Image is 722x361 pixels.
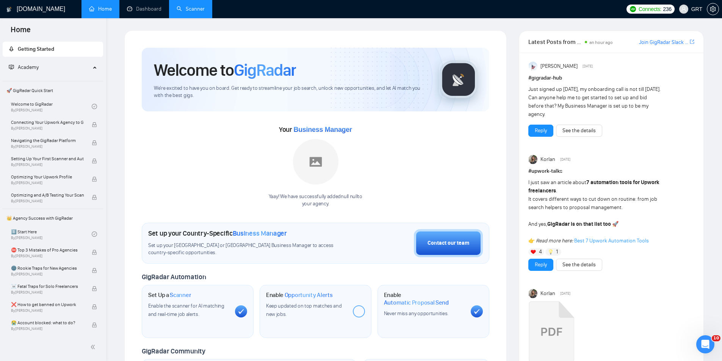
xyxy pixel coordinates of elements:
iframe: Intercom live chat [696,335,714,353]
img: Korlan [529,155,538,164]
h1: Set up your Country-Specific [148,229,287,238]
span: ☠️ Fatal Traps for Solo Freelancers [11,283,84,290]
span: Your [279,125,352,134]
div: Yaay! We have successfully added null null to [269,193,362,208]
span: Navigating the GigRadar Platform [11,137,84,144]
span: [DATE] [560,290,570,297]
span: By [PERSON_NAME] [11,144,84,149]
button: See the details [556,125,602,137]
span: rocket [9,46,14,52]
button: setting [707,3,719,15]
span: ⛔ Top 3 Mistakes of Pro Agencies [11,246,84,254]
button: Reply [528,259,553,271]
img: gigradar-logo.png [440,61,478,98]
img: logo [6,3,12,16]
span: Setting Up Your First Scanner and Auto-Bidder [11,155,84,163]
span: Connecting Your Upwork Agency to GigRadar [11,119,84,126]
img: upwork-logo.png [630,6,636,12]
span: check-circle [92,231,97,237]
img: ❤️ [531,249,536,255]
a: Welcome to GigRadarBy[PERSON_NAME] [11,98,92,115]
span: user [681,6,686,12]
span: check-circle [92,104,97,109]
button: Contact our team [414,229,483,257]
a: See the details [562,127,596,135]
span: GigRadar [234,60,296,80]
a: setting [707,6,719,12]
a: Reply [535,127,547,135]
strong: GigRadar is on that list too [547,221,611,227]
span: fund-projection-screen [9,64,14,70]
a: dashboardDashboard [127,6,161,12]
span: [PERSON_NAME] [540,62,578,70]
span: lock [92,268,97,273]
span: Academy [18,64,39,70]
span: lock [92,195,97,200]
span: Korlan [540,155,555,164]
a: Join GigRadar Slack Community [639,38,688,47]
span: Set up your [GEOGRAPHIC_DATA] or [GEOGRAPHIC_DATA] Business Manager to access country-specific op... [148,242,349,256]
span: 4 [539,248,542,256]
span: lock [92,177,97,182]
h1: Enable [384,291,465,306]
span: Business Manager [293,126,352,133]
span: Keep updated on top matches and new jobs. [266,303,342,317]
span: lock [92,286,97,291]
div: Contact our team [428,239,469,247]
span: lock [92,322,97,328]
em: Read more here: [536,238,573,244]
span: lock [92,140,97,145]
strong: 7 automation tools for Upwork freelancers [528,179,659,194]
span: lock [92,122,97,127]
span: By [PERSON_NAME] [11,181,84,185]
span: 😭 Account blocked: what to do? [11,319,84,327]
h1: Welcome to [154,60,296,80]
span: Scanner [170,291,191,299]
span: ❌ How to get banned on Upwork [11,301,84,308]
span: By [PERSON_NAME] [11,199,84,203]
span: lock [92,250,97,255]
p: your agency . [269,200,362,208]
h1: # gigradar-hub [528,74,694,82]
h1: Enable [266,291,333,299]
span: By [PERSON_NAME] [11,327,84,331]
span: By [PERSON_NAME] [11,163,84,167]
span: By [PERSON_NAME] [11,290,84,295]
span: 236 [663,5,671,13]
a: searchScanner [177,6,205,12]
span: GigRadar Community [142,347,205,355]
span: Business Manager [233,229,287,238]
span: an hour ago [589,40,613,45]
span: Getting Started [18,46,54,52]
li: Getting Started [3,42,103,57]
span: 👑 Agency Success with GigRadar [3,211,102,226]
a: See the details [562,261,596,269]
span: export [690,39,694,45]
span: Home [5,24,37,40]
span: Never miss any opportunities. [384,310,448,317]
a: Best 7 Upwork Automation Tools [574,238,649,244]
span: 🚀 GigRadar Quick Start [3,83,102,98]
span: 10 [712,335,720,341]
h1: Set Up a [148,291,191,299]
span: Academy [9,64,39,70]
a: homeHome [89,6,112,12]
span: By [PERSON_NAME] [11,254,84,258]
div: Just signed up [DATE], my onboarding call is not till [DATE]. Can anyone help me to get started t... [528,85,661,119]
span: [DATE] [583,63,593,70]
span: We're excited to have you on board. Get ready to streamline your job search, unlock new opportuni... [154,85,427,99]
a: export [690,38,694,45]
span: By [PERSON_NAME] [11,126,84,131]
span: By [PERSON_NAME] [11,272,84,277]
span: 👉 [528,238,535,244]
span: By [PERSON_NAME] [11,308,84,313]
span: Latest Posts from the GigRadar Community [528,37,583,47]
span: Optimizing and A/B Testing Your Scanner for Better Results [11,191,84,199]
img: 💡 [548,249,553,255]
span: Korlan [540,289,555,298]
span: Opportunity Alerts [285,291,333,299]
span: Optimizing Your Upwork Profile [11,173,84,181]
a: Reply [535,261,547,269]
span: lock [92,158,97,164]
span: 🚀 [612,221,619,227]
